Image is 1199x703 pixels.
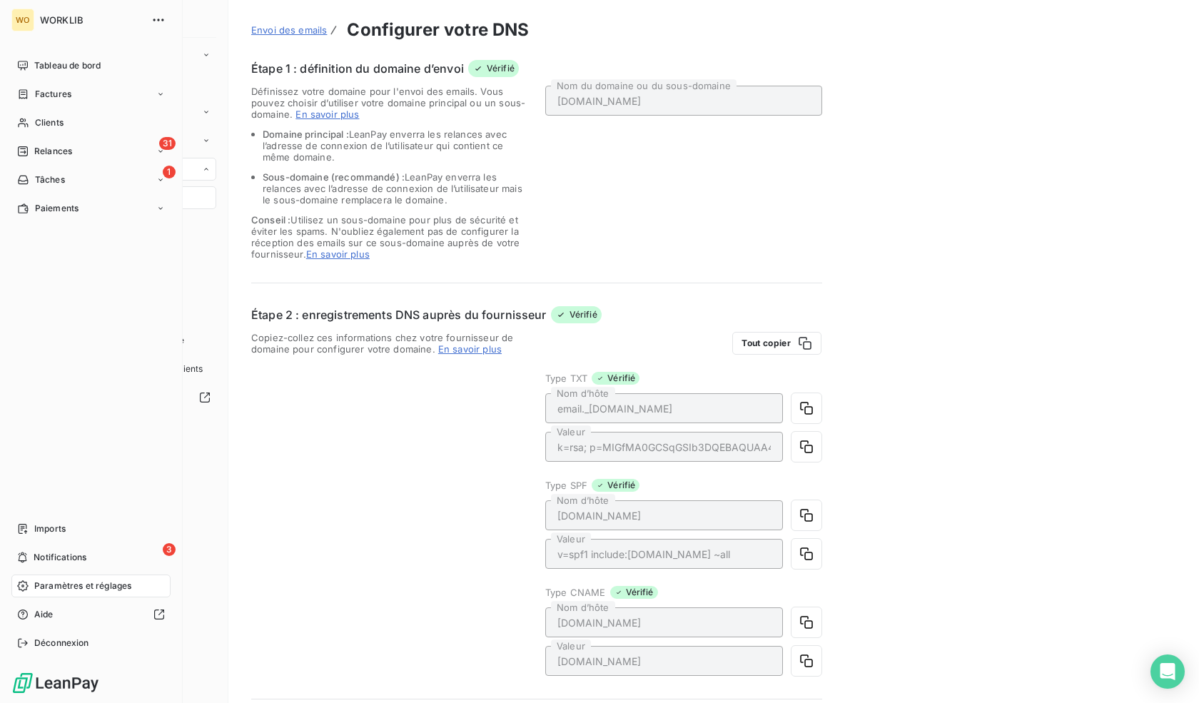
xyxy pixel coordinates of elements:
span: Factures [35,88,71,101]
input: placeholder [545,500,783,530]
h6: Étape 1 : définition du domaine d’envoi [251,60,464,77]
span: Domaine principal : [263,128,349,140]
input: placeholder [545,646,783,676]
span: Notifications [34,551,86,564]
span: En savoir plus [306,248,370,260]
div: WO [11,9,34,31]
span: Aide [34,608,54,621]
input: placeholder [545,432,783,462]
span: 1 [163,166,176,178]
span: Paramètres et réglages [34,580,131,592]
span: Déconnexion [34,637,89,649]
img: Logo LeanPay [11,672,100,694]
span: Vérifié [592,479,639,492]
span: LeanPay enverra les relances avec l’adresse de connexion de l’utilisateur qui contient ce même do... [263,128,507,163]
span: WORKLIB [40,14,143,26]
span: Relances [34,145,72,158]
h6: Étape 2 : enregistrements DNS auprès du fournisseur [251,306,547,323]
span: Tâches [35,173,65,186]
span: Paiements [35,202,79,215]
h3: Configurer votre DNS [347,17,529,43]
span: Conseil : [251,214,290,226]
div: Open Intercom Messenger [1150,654,1185,689]
input: placeholder [545,539,783,569]
input: placeholder [545,86,822,116]
span: Utilisez un sous-domaine pour plus de sécurité et éviter les spams. N'oubliez également pas de co... [251,214,528,260]
button: Tout copier [732,332,821,355]
span: Clients [35,116,64,129]
span: Vérifié [468,60,519,77]
span: Envoi des emails [251,24,327,36]
span: Sous-domaine (recommandé) : [263,171,405,183]
a: Aide [11,603,171,626]
span: Tableau de bord [34,59,101,72]
a: En savoir plus [438,343,502,355]
span: LeanPay enverra les relances avec l’adresse de connexion de l’utilisateur mais le sous-domaine re... [263,171,522,206]
input: placeholder [545,607,783,637]
span: 31 [159,137,176,150]
span: Vérifié [592,372,639,385]
span: Vérifié [551,306,602,323]
input: placeholder [545,393,783,423]
span: 3 [163,543,176,556]
span: Type TXT [545,373,587,384]
span: Vérifié [610,586,658,599]
span: Imports [34,522,66,535]
span: En savoir plus [295,108,359,120]
span: Définissez votre domaine pour l'envoi des emails. Vous pouvez choisir d’utiliser votre domaine pr... [251,86,525,120]
span: Type SPF [545,480,587,491]
span: Type CNAME [545,587,606,598]
span: Copiez-collez ces informations chez votre fournisseur de domaine pour configurer votre domaine. [251,332,528,355]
